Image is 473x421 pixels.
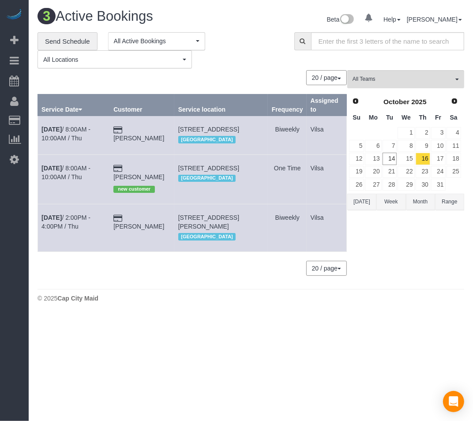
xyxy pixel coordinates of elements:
td: Service location [174,154,268,204]
div: Open Intercom Messenger [443,391,464,412]
span: Prev [352,98,359,105]
button: Range [435,194,464,210]
span: All Active Bookings [114,37,194,45]
a: [PERSON_NAME] [407,16,462,23]
td: Customer [110,204,174,252]
a: [DATE]/ 8:00AM - 10:00AM / Thu [41,126,90,142]
nav: Pagination navigation [307,261,347,276]
a: 14 [383,153,397,165]
b: [DATE] [41,165,62,172]
a: [PERSON_NAME] [113,135,164,142]
div: Location [178,173,264,184]
a: 10 [431,140,446,152]
span: [STREET_ADDRESS][PERSON_NAME] [178,214,239,230]
button: Week [376,194,405,210]
a: [PERSON_NAME] [113,223,164,230]
span: Monday [369,114,378,121]
a: 16 [416,153,430,165]
span: Next [451,98,458,105]
a: 9 [416,140,430,152]
span: 3 [38,8,56,24]
i: Credit Card Payment [113,127,122,133]
th: Frequency [268,94,307,116]
span: All Teams [353,75,453,83]
a: 28 [383,179,397,191]
button: All Locations [38,50,192,68]
a: 23 [416,166,430,178]
th: Service location [174,94,268,116]
a: 26 [349,179,364,191]
td: Schedule date [38,204,110,252]
span: [GEOGRAPHIC_DATA] [178,136,236,143]
span: [STREET_ADDRESS] [178,126,239,133]
a: Help [383,16,401,23]
a: 18 [447,153,461,165]
td: Frequency [268,116,307,154]
span: All Locations [43,55,180,64]
a: 29 [398,179,414,191]
button: All Teams [347,70,464,88]
a: 11 [447,140,461,152]
img: New interface [339,14,354,26]
i: Credit Card Payment [113,215,122,222]
a: 4 [447,127,461,139]
span: [STREET_ADDRESS] [178,165,239,172]
td: Service location [174,204,268,252]
div: © 2025 [38,294,464,303]
a: 6 [365,140,381,152]
nav: Pagination navigation [307,70,347,85]
span: Tuesday [386,114,393,121]
a: 1 [398,127,414,139]
a: 27 [365,179,381,191]
button: [DATE] [347,194,376,210]
span: Thursday [419,114,427,121]
span: 2025 [411,98,426,105]
a: 13 [365,153,381,165]
a: [DATE]/ 8:00AM - 10:00AM / Thu [41,165,90,180]
img: Automaid Logo [5,9,23,21]
td: Assigned to [307,204,346,252]
td: Customer [110,116,174,154]
a: 5 [349,140,364,152]
th: Service Date [38,94,110,116]
b: [DATE] [41,214,62,221]
a: 12 [349,153,364,165]
a: 22 [398,166,414,178]
span: [GEOGRAPHIC_DATA] [178,233,236,240]
a: [PERSON_NAME] [113,173,164,180]
button: 20 / page [306,70,347,85]
td: Assigned to [307,154,346,204]
th: Assigned to [307,94,346,116]
a: 31 [431,179,446,191]
a: 21 [383,166,397,178]
button: 20 / page [306,261,347,276]
a: [DATE]/ 2:00PM - 4:00PM / Thu [41,214,90,230]
a: Prev [349,95,362,108]
a: 17 [431,153,446,165]
a: Next [448,95,461,108]
a: 19 [349,166,364,178]
span: October [383,98,409,105]
i: Credit Card Payment [113,165,122,172]
strong: Cap City Maid [57,295,98,302]
td: Schedule date [38,116,110,154]
a: 30 [416,179,430,191]
a: 3 [431,127,446,139]
a: Beta [327,16,354,23]
span: Sunday [353,114,360,121]
span: new customer [113,186,155,193]
a: 15 [398,153,414,165]
span: Saturday [450,114,458,121]
button: Month [406,194,435,210]
a: 24 [431,166,446,178]
th: Customer [110,94,174,116]
ol: All Teams [347,70,464,84]
td: Frequency [268,204,307,252]
a: 25 [447,166,461,178]
b: [DATE] [41,126,62,133]
a: 8 [398,140,414,152]
span: Friday [435,114,441,121]
div: Location [178,231,264,242]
